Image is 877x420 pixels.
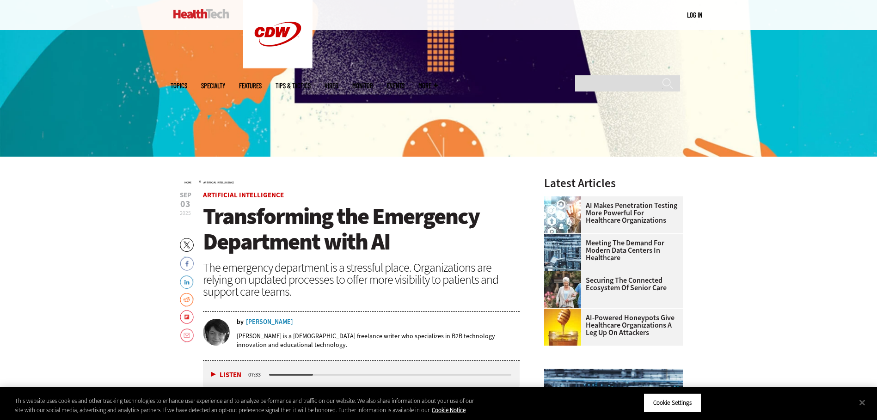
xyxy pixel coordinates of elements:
[852,392,872,413] button: Close
[180,200,191,209] span: 03
[544,271,581,308] img: nurse walks with senior woman through a garden
[211,371,241,378] button: Listen
[243,61,313,71] a: CDW
[544,234,581,271] img: engineer with laptop overlooking data center
[203,181,234,184] a: Artificial Intelligence
[276,82,311,89] a: Tips & Tactics
[544,271,586,279] a: nurse walks with senior woman through a garden
[387,82,405,89] a: Events
[203,361,520,389] div: media player
[544,277,677,292] a: Securing the Connected Ecosystem of Senior Care
[173,9,229,18] img: Home
[544,234,586,241] a: engineer with laptop overlooking data center
[201,82,225,89] span: Specialty
[237,332,520,349] p: [PERSON_NAME] is a [DEMOGRAPHIC_DATA] freelance writer who specializes in B2B technology innovati...
[171,82,187,89] span: Topics
[544,239,677,262] a: Meeting the Demand for Modern Data Centers in Healthcare
[418,82,438,89] span: More
[687,11,702,19] a: Log in
[15,396,482,414] div: This website uses cookies and other tracking technologies to enhance user experience and to analy...
[544,202,677,224] a: AI Makes Penetration Testing More Powerful for Healthcare Organizations
[247,371,268,379] div: duration
[544,196,581,233] img: Healthcare and hacking concept
[203,262,520,298] div: The emergency department is a stressful place. Organizations are relying on updated processes to ...
[237,319,244,325] span: by
[325,82,338,89] a: Video
[544,309,586,316] a: jar of honey with a honey dipper
[352,82,373,89] a: MonITor
[544,196,586,204] a: Healthcare and hacking concept
[544,314,677,336] a: AI-Powered Honeypots Give Healthcare Organizations a Leg Up on Attackers
[184,181,191,184] a: Home
[180,192,191,199] span: Sep
[644,393,701,413] button: Cookie Settings
[184,177,520,185] div: »
[239,82,262,89] a: Features
[203,190,284,200] a: Artificial Intelligence
[432,406,466,414] a: More information about your privacy
[544,177,683,189] h3: Latest Articles
[246,319,293,325] a: [PERSON_NAME]
[203,201,479,257] span: Transforming the Emergency Department with AI
[544,309,581,346] img: jar of honey with a honey dipper
[180,209,191,217] span: 2025
[687,10,702,20] div: User menu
